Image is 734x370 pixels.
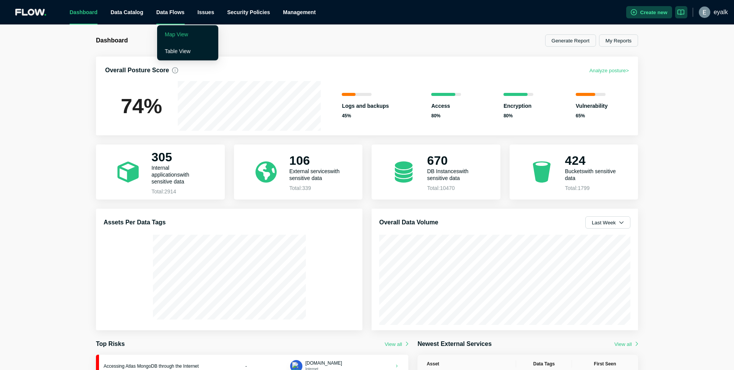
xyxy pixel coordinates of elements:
[427,168,482,182] p: DB Instances with sensitive data
[565,153,620,168] h2: 424
[96,37,367,44] h1: Dashboard
[576,113,608,119] p: 65 %
[234,144,363,200] a: 106External serviceswith sensitive dataTotal:339
[342,113,389,119] p: 45 %
[626,6,672,18] button: Create new
[427,185,482,191] p: Total: 10470
[427,153,482,168] h2: 670
[431,102,461,110] p: Access
[151,150,206,164] h2: 305
[565,185,620,191] p: Total: 1799
[589,66,629,75] button: Analyze posture>
[565,168,620,182] p: Buckets with sensitive data
[503,102,533,110] p: Encryption
[305,360,342,366] button: [DOMAIN_NAME]
[372,144,500,200] a: 670DB Instanceswith sensitive dataTotal:10470
[227,9,270,15] a: Security Policies
[96,339,125,349] h3: Top Risks
[104,218,166,227] h3: Assets Per Data Tags
[576,102,608,110] p: Vulnerability
[70,9,97,15] a: Dashboard
[431,113,461,119] p: 80 %
[151,189,206,195] p: Total: 2914
[614,341,638,347] button: View all
[292,362,300,370] img: DBInstance
[105,96,178,116] h1: 74 %
[208,364,284,369] div: -
[165,48,190,54] a: Table View
[96,144,225,200] a: 305Internal applicationswith sensitive dataTotal:2914
[105,66,178,75] h3: Overall Posture Score
[151,164,206,185] p: Internal applications with sensitive data
[289,185,344,191] p: Total: 339
[585,216,630,229] button: Last Week
[510,144,638,200] a: 424Bucketswith sensitive dataTotal:1799
[342,102,389,110] p: Logs and backups
[289,153,344,168] h2: 106
[417,339,492,349] h3: Newest External Services
[545,34,596,47] button: Generate Report
[289,168,344,182] p: External services with sensitive data
[699,6,710,18] img: AAcHTtc5ONwfvBKo3RhV6j3U76US_Rb5fZJnCgPs0uWLH0IW-rY=s96-c
[104,364,202,369] div: Accessing Atlas MongoDB through the Internet
[379,218,438,227] h3: Overall Data Volume
[156,9,185,15] span: Data Flows
[110,9,143,15] a: Data Catalog
[165,31,188,37] a: Map View
[385,341,408,347] button: View all
[503,113,533,119] p: 80 %
[599,34,638,47] button: My Reports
